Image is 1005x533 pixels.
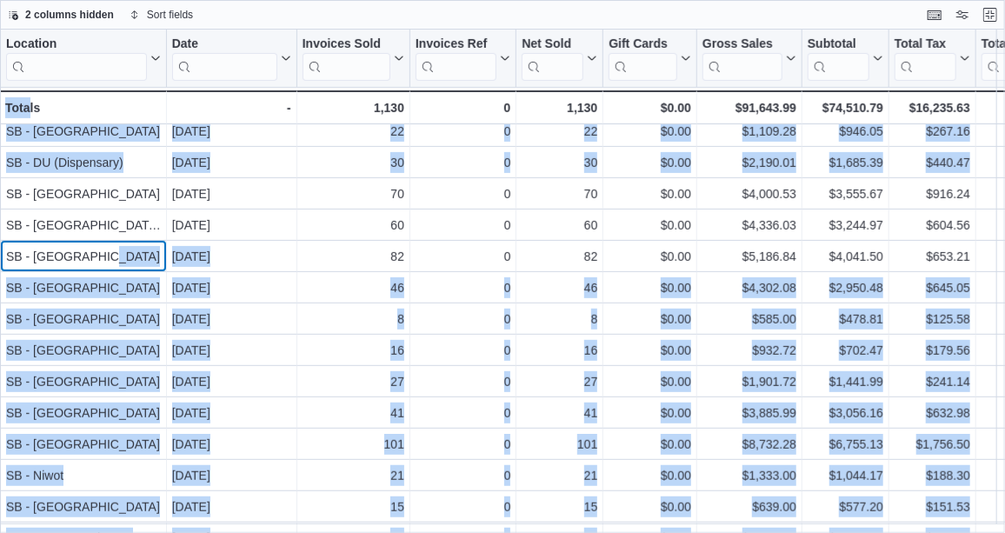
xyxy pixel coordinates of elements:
[895,277,970,298] div: $645.05
[702,434,796,455] div: $8,732.28
[952,4,973,25] button: Display options
[895,246,970,267] div: $653.21
[702,246,796,267] div: $5,186.84
[6,434,161,455] div: SB - [GEOGRAPHIC_DATA]
[303,37,390,81] div: Invoices Sold
[172,340,291,361] div: [DATE]
[895,37,956,53] div: Total Tax
[6,37,147,53] div: Location
[303,496,404,517] div: 15
[895,215,970,236] div: $604.56
[609,121,691,142] div: $0.00
[172,403,291,423] div: [DATE]
[416,403,510,423] div: 0
[702,277,796,298] div: $4,302.08
[808,37,883,81] button: Subtotal
[172,309,291,330] div: [DATE]
[895,371,970,392] div: $241.14
[808,309,883,330] div: $478.81
[808,152,883,173] div: $1,685.39
[172,121,291,142] div: [DATE]
[303,434,404,455] div: 101
[895,37,970,81] button: Total Tax
[6,215,161,236] div: SB - [GEOGRAPHIC_DATA][PERSON_NAME]
[895,465,970,486] div: $188.30
[147,8,193,22] span: Sort fields
[702,121,796,142] div: $1,109.28
[123,4,200,25] button: Sort fields
[172,215,291,236] div: [DATE]
[808,121,883,142] div: $946.05
[808,277,883,298] div: $2,950.48
[416,37,496,53] div: Invoices Ref
[172,496,291,517] div: [DATE]
[6,371,161,392] div: SB - [GEOGRAPHIC_DATA]
[895,183,970,204] div: $916.24
[808,246,883,267] div: $4,041.50
[808,403,883,423] div: $3,056.16
[303,340,404,361] div: 16
[416,340,510,361] div: 0
[416,37,496,81] div: Invoices Ref
[172,97,291,118] div: -
[416,309,510,330] div: 0
[522,152,597,173] div: 30
[895,309,970,330] div: $125.58
[808,37,869,53] div: Subtotal
[609,309,691,330] div: $0.00
[609,465,691,486] div: $0.00
[702,309,796,330] div: $585.00
[172,371,291,392] div: [DATE]
[522,183,597,204] div: 70
[702,37,782,53] div: Gross Sales
[1,4,121,25] button: 2 columns hidden
[522,403,597,423] div: 41
[895,434,970,455] div: $1,756.50
[609,371,691,392] div: $0.00
[303,183,404,204] div: 70
[895,403,970,423] div: $632.98
[609,246,691,267] div: $0.00
[303,215,404,236] div: 60
[6,403,161,423] div: SB - [GEOGRAPHIC_DATA]
[702,340,796,361] div: $932.72
[895,97,970,118] div: $16,235.63
[416,215,510,236] div: 0
[702,371,796,392] div: $1,901.72
[303,371,404,392] div: 27
[702,183,796,204] div: $4,000.53
[702,152,796,173] div: $2,190.01
[522,37,583,53] div: Net Sold
[416,465,510,486] div: 0
[609,277,691,298] div: $0.00
[416,246,510,267] div: 0
[895,121,970,142] div: $267.16
[702,37,796,81] button: Gross Sales
[808,371,883,392] div: $1,441.99
[895,152,970,173] div: $440.47
[303,309,404,330] div: 8
[303,277,404,298] div: 46
[808,97,883,118] div: $74,510.79
[609,340,691,361] div: $0.00
[808,465,883,486] div: $1,044.17
[416,496,510,517] div: 0
[416,371,510,392] div: 0
[303,37,390,53] div: Invoices Sold
[895,37,956,81] div: Total Tax
[522,37,583,81] div: Net Sold
[609,183,691,204] div: $0.00
[702,37,782,81] div: Gross Sales
[172,37,277,81] div: Date
[522,97,597,118] div: 1,130
[416,434,510,455] div: 0
[808,434,883,455] div: $6,755.13
[6,121,161,142] div: SB - [GEOGRAPHIC_DATA]
[5,97,161,118] div: Totals
[522,246,597,267] div: 82
[522,371,597,392] div: 27
[6,465,161,486] div: SB - Niwot
[702,403,796,423] div: $3,885.99
[303,97,404,118] div: 1,130
[172,37,277,53] div: Date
